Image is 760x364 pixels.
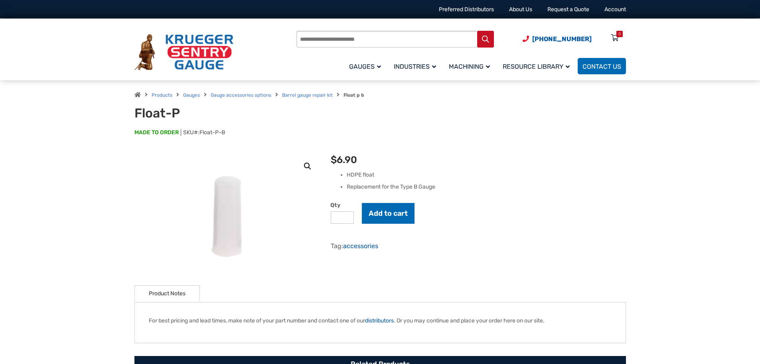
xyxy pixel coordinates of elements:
[523,34,592,44] a: Phone Number (920) 434-8860
[349,63,381,70] span: Gauges
[532,35,592,43] span: [PHONE_NUMBER]
[199,129,225,136] span: Float-P-B
[498,57,578,76] a: Resource Library
[331,154,337,165] span: $
[347,171,626,179] li: HDPE float
[347,183,626,191] li: Replacement for the Type B Gauge
[331,242,378,250] span: Tag:
[362,203,415,224] button: Add to cart
[343,242,378,250] a: accessories
[444,57,498,76] a: Machining
[503,63,570,70] span: Resource Library
[449,63,490,70] span: Machining
[282,92,333,98] a: Barrel gauge repair kit
[134,105,331,121] h1: Float-P
[211,92,271,98] a: Gauge accessories options
[152,92,172,98] a: Products
[343,92,364,98] strong: Float p b
[604,6,626,13] a: Account
[134,129,179,137] span: MADE TO ORDER
[582,63,621,70] span: Contact Us
[331,154,357,165] bdi: 6.90
[149,316,612,325] p: For best pricing and lead times, make note of your part number and contact one of our . Or you ma...
[509,6,532,13] a: About Us
[389,57,444,76] a: Industries
[547,6,589,13] a: Request a Quote
[149,286,186,301] a: Product Notes
[439,6,494,13] a: Preferred Distributors
[300,159,315,173] a: View full-screen image gallery
[365,317,394,324] a: distributors
[181,129,225,136] span: SKU#:
[134,34,233,71] img: Krueger Sentry Gauge
[618,31,621,37] div: 0
[183,92,200,98] a: Gauges
[331,211,354,224] input: Product quantity
[394,63,436,70] span: Industries
[344,57,389,76] a: Gauges
[578,58,626,74] a: Contact Us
